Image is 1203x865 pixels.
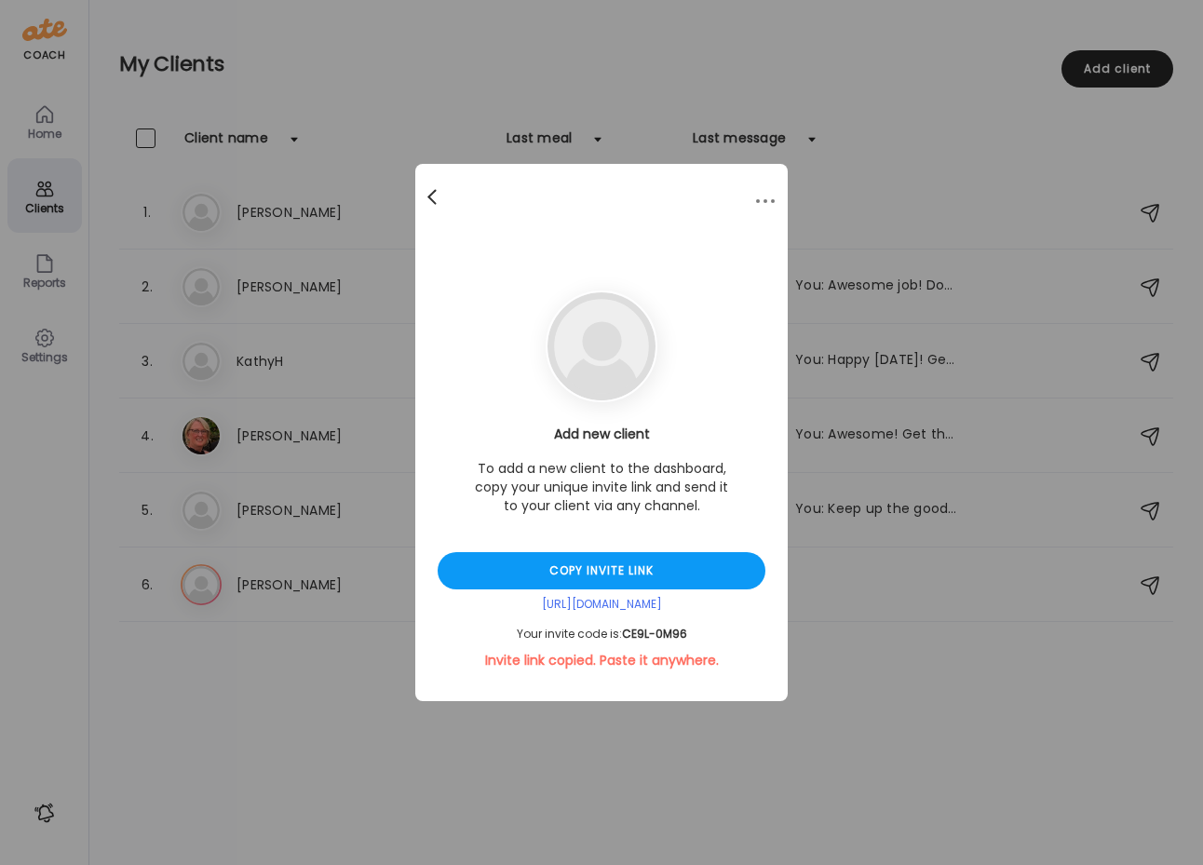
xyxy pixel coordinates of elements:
div: Invite link copied. Paste it anywhere. [438,651,765,669]
p: To add a new client to the dashboard, copy your unique invite link and send it to your client via... [471,459,732,515]
img: bg-avatar-default.svg [547,292,656,400]
div: Copy invite link [438,552,765,589]
div: [URL][DOMAIN_NAME] [438,597,765,612]
div: Your invite code is: [438,627,765,642]
h3: Add new client [438,425,765,444]
span: CE9L-0M96 [622,626,687,642]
